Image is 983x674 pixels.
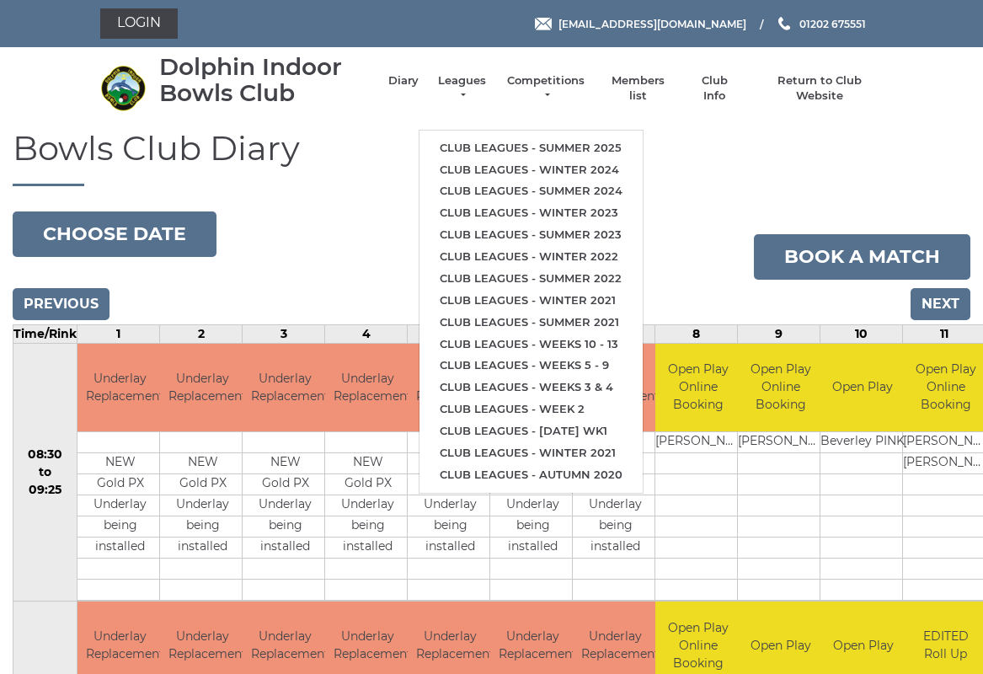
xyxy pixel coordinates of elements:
[419,399,643,420] a: Club leagues - Week 2
[738,432,823,453] td: [PERSON_NAME]
[325,474,410,495] td: Gold PX
[738,324,820,343] td: 9
[13,211,216,257] button: Choose date
[690,73,739,104] a: Club Info
[655,344,740,432] td: Open Play Online Booking
[13,130,970,186] h1: Bowls Club Diary
[160,344,245,432] td: Underlay Replacement
[419,159,643,181] a: Club leagues - Winter 2024
[419,442,643,464] a: Club leagues - Winter 2021
[603,73,673,104] a: Members list
[13,343,77,602] td: 08:30 to 09:25
[160,453,245,474] td: NEW
[77,538,163,559] td: installed
[820,432,905,453] td: Beverley PINK
[911,288,970,320] input: Next
[754,234,970,280] a: Book a match
[419,268,643,290] a: Club leagues - Summer 2022
[325,453,410,474] td: NEW
[490,516,575,538] td: being
[160,538,245,559] td: installed
[419,334,643,356] a: Club leagues - Weeks 10 - 13
[243,453,328,474] td: NEW
[77,516,163,538] td: being
[419,180,643,202] a: Club leagues - Summer 2024
[573,495,658,516] td: Underlay
[419,377,643,399] a: Club leagues - Weeks 3 & 4
[535,18,552,30] img: Email
[160,324,243,343] td: 2
[419,464,643,486] a: Club leagues - Autumn 2020
[243,538,328,559] td: installed
[388,73,419,88] a: Diary
[490,538,575,559] td: installed
[655,432,740,453] td: [PERSON_NAME]
[100,65,147,111] img: Dolphin Indoor Bowls Club
[505,73,586,104] a: Competitions
[408,495,493,516] td: Underlay
[325,344,410,432] td: Underlay Replacement
[408,516,493,538] td: being
[573,538,658,559] td: installed
[419,224,643,246] a: Club leagues - Summer 2023
[778,17,790,30] img: Phone us
[408,538,493,559] td: installed
[408,474,493,495] td: Gold PX
[100,8,178,39] a: Login
[325,495,410,516] td: Underlay
[419,130,644,494] ul: Leagues
[77,474,163,495] td: Gold PX
[535,16,746,32] a: Email [EMAIL_ADDRESS][DOMAIN_NAME]
[243,516,328,538] td: being
[573,516,658,538] td: being
[325,516,410,538] td: being
[558,17,746,29] span: [EMAIL_ADDRESS][DOMAIN_NAME]
[408,344,493,432] td: Underlay Replacement
[77,344,163,432] td: Underlay Replacement
[243,344,328,432] td: Underlay Replacement
[419,246,643,268] a: Club leagues - Winter 2022
[419,420,643,442] a: Club leagues - [DATE] wk1
[408,324,490,343] td: 5
[160,474,245,495] td: Gold PX
[325,324,408,343] td: 4
[820,344,905,432] td: Open Play
[243,495,328,516] td: Underlay
[243,324,325,343] td: 3
[408,453,493,474] td: NEW
[419,290,643,312] a: Club leagues - Winter 2021
[738,344,823,432] td: Open Play Online Booking
[325,538,410,559] td: installed
[77,453,163,474] td: NEW
[13,288,110,320] input: Previous
[419,355,643,377] a: Club leagues - Weeks 5 - 9
[77,324,160,343] td: 1
[160,495,245,516] td: Underlay
[419,137,643,159] a: Club leagues - Summer 2025
[799,17,866,29] span: 01202 675551
[655,324,738,343] td: 8
[756,73,883,104] a: Return to Club Website
[77,495,163,516] td: Underlay
[776,16,866,32] a: Phone us 01202 675551
[435,73,489,104] a: Leagues
[243,474,328,495] td: Gold PX
[490,495,575,516] td: Underlay
[419,312,643,334] a: Club leagues - Summer 2021
[419,202,643,224] a: Club leagues - Winter 2023
[13,324,77,343] td: Time/Rink
[160,516,245,538] td: being
[820,324,903,343] td: 10
[159,54,371,106] div: Dolphin Indoor Bowls Club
